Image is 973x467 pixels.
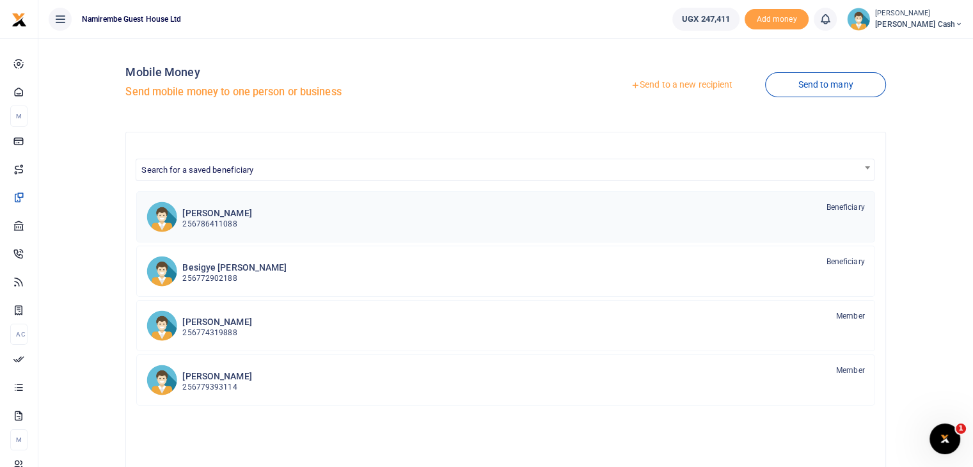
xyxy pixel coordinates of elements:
span: Add money [745,9,809,30]
li: Wallet ballance [667,8,745,31]
img: BN [146,256,177,287]
span: 1 [956,423,966,434]
h4: Mobile Money [125,65,500,79]
span: Beneficiary [826,256,864,267]
img: AM [146,202,177,232]
a: UGX 247,411 [672,8,740,31]
span: Search for a saved beneficiary [136,159,873,179]
img: WWr [146,365,177,395]
p: 256779393114 [182,381,251,393]
li: M [10,429,28,450]
a: PK [PERSON_NAME] 256774319888 Member [136,300,874,351]
a: Send to many [765,72,885,97]
img: logo-small [12,12,27,28]
h6: [PERSON_NAME] [182,208,251,219]
a: Send to a new recipient [598,74,765,97]
h6: [PERSON_NAME] [182,317,251,328]
span: Member [836,310,865,322]
h5: Send mobile money to one person or business [125,86,500,99]
span: Member [836,365,865,376]
img: PK [146,310,177,341]
p: 256772902188 [182,273,287,285]
span: [PERSON_NAME] Cash [875,19,963,30]
a: profile-user [PERSON_NAME] [PERSON_NAME] Cash [847,8,963,31]
a: BN Besigye [PERSON_NAME] 256772902188 Beneficiary [136,246,874,297]
h6: [PERSON_NAME] [182,371,251,382]
a: WWr [PERSON_NAME] 256779393114 Member [136,354,874,406]
a: AM [PERSON_NAME] 256786411088 Beneficiary [136,191,874,242]
p: 256786411088 [182,218,251,230]
span: Namirembe Guest House Ltd [77,13,187,25]
iframe: Intercom live chat [929,423,960,454]
li: Toup your wallet [745,9,809,30]
h6: Besigye [PERSON_NAME] [182,262,287,273]
span: Search for a saved beneficiary [141,165,253,175]
p: 256774319888 [182,327,251,339]
span: Beneficiary [826,202,864,213]
small: [PERSON_NAME] [875,8,963,19]
li: Ac [10,324,28,345]
a: logo-small logo-large logo-large [12,14,27,24]
span: UGX 247,411 [682,13,730,26]
span: Search for a saved beneficiary [136,159,874,181]
img: profile-user [847,8,870,31]
li: M [10,106,28,127]
a: Add money [745,13,809,23]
